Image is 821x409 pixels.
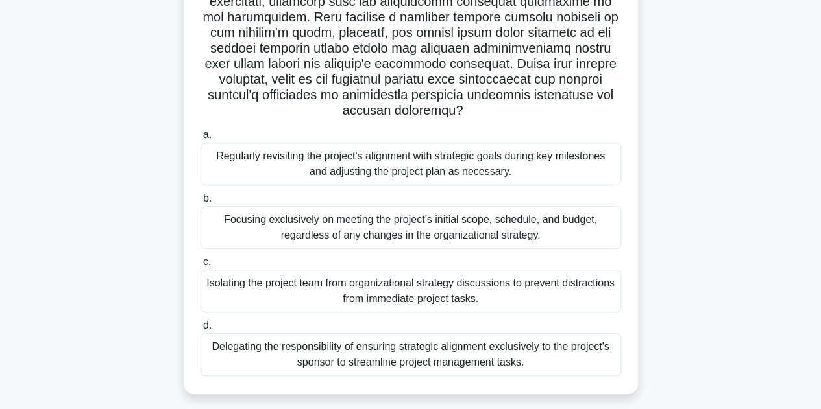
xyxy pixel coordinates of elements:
div: Regularly revisiting the project's alignment with strategic goals during key milestones and adjus... [201,143,621,185]
div: Isolating the project team from organizational strategy discussions to prevent distractions from ... [201,270,621,312]
span: c. [203,256,211,267]
span: a. [203,129,212,140]
span: d. [203,320,212,331]
div: Focusing exclusively on meeting the project's initial scope, schedule, and budget, regardless of ... [201,206,621,249]
div: Delegating the responsibility of ensuring strategic alignment exclusively to the project's sponso... [201,333,621,376]
span: b. [203,193,212,204]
